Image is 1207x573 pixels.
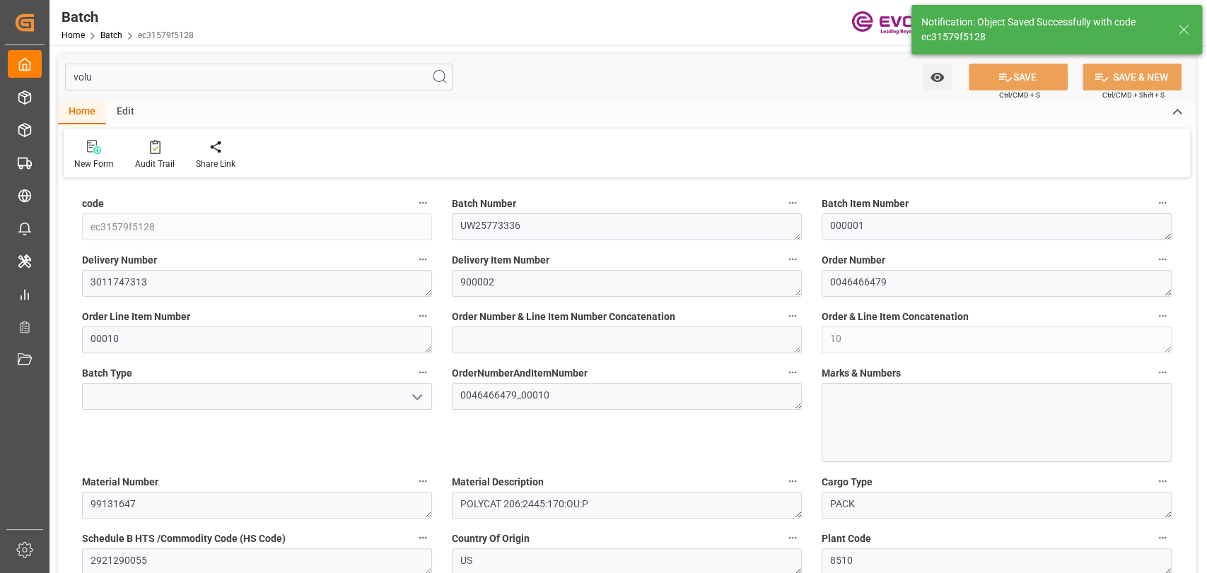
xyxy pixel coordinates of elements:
[82,253,157,268] span: Delivery Number
[783,194,802,212] button: Batch Number
[135,158,175,170] div: Audit Trail
[452,196,516,211] span: Batch Number
[196,158,235,170] div: Share Link
[65,64,453,90] input: Search Fields
[414,250,432,268] button: Delivery Number
[999,90,1040,100] span: Ctrl/CMD + S
[414,307,432,325] button: Order Line Item Number
[969,64,1068,90] button: SAVE
[783,250,802,268] button: Delivery Item Number
[452,475,544,490] span: Material Description
[1083,64,1182,90] button: SAVE & NEW
[82,366,132,381] span: Batch Type
[62,30,85,40] a: Home
[452,366,588,381] span: OrderNumberAndItemNumber
[851,11,943,35] img: Evonik-brand-mark-Deep-Purple-RGB.jpeg_1700498283.jpeg
[1153,250,1172,268] button: Order Number
[414,472,432,490] button: Material Number
[822,253,885,268] span: Order Number
[106,100,145,124] div: Edit
[783,307,802,325] button: Order Number & Line Item Number Concatenation
[82,326,432,353] textarea: 00010
[452,383,802,410] textarea: 0046466479_00010
[58,100,106,124] div: Home
[100,30,122,40] a: Batch
[1153,307,1172,325] button: Order & Line Item Concatenation
[405,386,426,408] button: open menu
[822,492,1172,519] textarea: PACK
[822,326,1172,353] textarea: 10
[452,309,675,324] span: Order Number & Line Item Number Concatenation
[414,194,432,212] button: code
[783,363,802,382] button: OrderNumberAndItemNumber
[414,363,432,382] button: Batch Type
[822,309,969,324] span: Order & Line Item Concatenation
[82,196,104,211] span: code
[921,15,1165,45] div: Notification: Object Saved Successfully with code ec31579f5128
[82,492,432,519] textarea: 99131647
[822,366,901,381] span: Marks & Numbers
[452,213,802,240] textarea: UW25773336
[923,64,952,90] button: open menu
[783,528,802,547] button: Country Of Origin
[822,531,871,546] span: Plant Code
[452,492,802,519] textarea: POLYCAT 206:2445:170:OU:P
[414,528,432,547] button: Schedule B HTS /Commodity Code (HS Code)
[82,309,190,324] span: Order Line Item Number
[822,196,909,211] span: Batch Item Number
[452,531,530,546] span: Country Of Origin
[783,472,802,490] button: Material Description
[822,213,1172,240] textarea: 000001
[452,253,549,268] span: Delivery Item Number
[82,475,158,490] span: Material Number
[822,475,873,490] span: Cargo Type
[1153,363,1172,382] button: Marks & Numbers
[822,270,1172,297] textarea: 0046466479
[1153,194,1172,212] button: Batch Item Number
[62,6,194,28] div: Batch
[1153,472,1172,490] button: Cargo Type
[82,531,286,546] span: Schedule B HTS /Commodity Code (HS Code)
[1102,90,1165,100] span: Ctrl/CMD + Shift + S
[452,270,802,297] textarea: 900002
[74,158,114,170] div: New Form
[1153,528,1172,547] button: Plant Code
[82,270,432,297] textarea: 3011747313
